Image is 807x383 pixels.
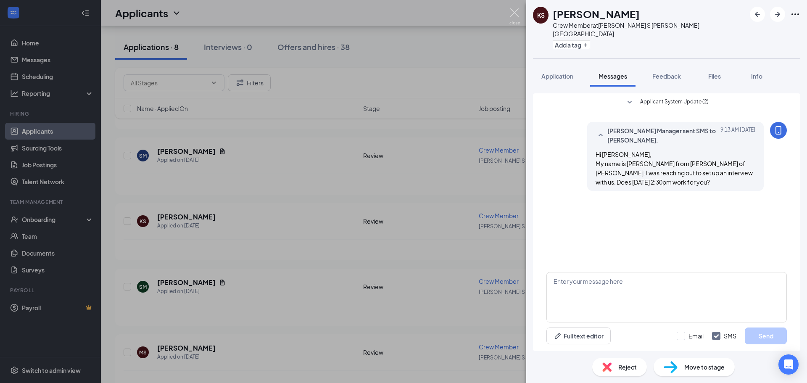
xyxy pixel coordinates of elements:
[640,98,709,108] span: Applicant System Update (2)
[770,7,785,22] button: ArrowRight
[652,72,681,80] span: Feedback
[720,126,755,145] span: [DATE] 9:13 AM
[751,72,762,80] span: Info
[607,126,717,145] span: [PERSON_NAME] Manager sent SMS to [PERSON_NAME].
[625,98,635,108] svg: SmallChevronDown
[596,151,753,186] span: Hi [PERSON_NAME], My name is [PERSON_NAME] from [PERSON_NAME] of [PERSON_NAME]. I was reaching ou...
[546,328,611,344] button: Full text editorPen
[541,72,573,80] span: Application
[773,125,783,135] svg: MobileSms
[553,21,746,38] div: Crew Member at [PERSON_NAME] S [PERSON_NAME][GEOGRAPHIC_DATA]
[752,9,762,19] svg: ArrowLeftNew
[618,362,637,372] span: Reject
[625,98,709,108] button: SmallChevronDownApplicant System Update (2)
[790,9,800,19] svg: Ellipses
[708,72,721,80] span: Files
[684,362,725,372] span: Move to stage
[583,42,588,48] svg: Plus
[537,11,545,19] div: KS
[778,354,799,375] div: Open Intercom Messenger
[553,7,640,21] h1: [PERSON_NAME]
[596,130,606,140] svg: SmallChevronUp
[745,328,787,344] button: Send
[553,40,590,49] button: PlusAdd a tag
[554,332,562,340] svg: Pen
[773,9,783,19] svg: ArrowRight
[750,7,765,22] button: ArrowLeftNew
[599,72,627,80] span: Messages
